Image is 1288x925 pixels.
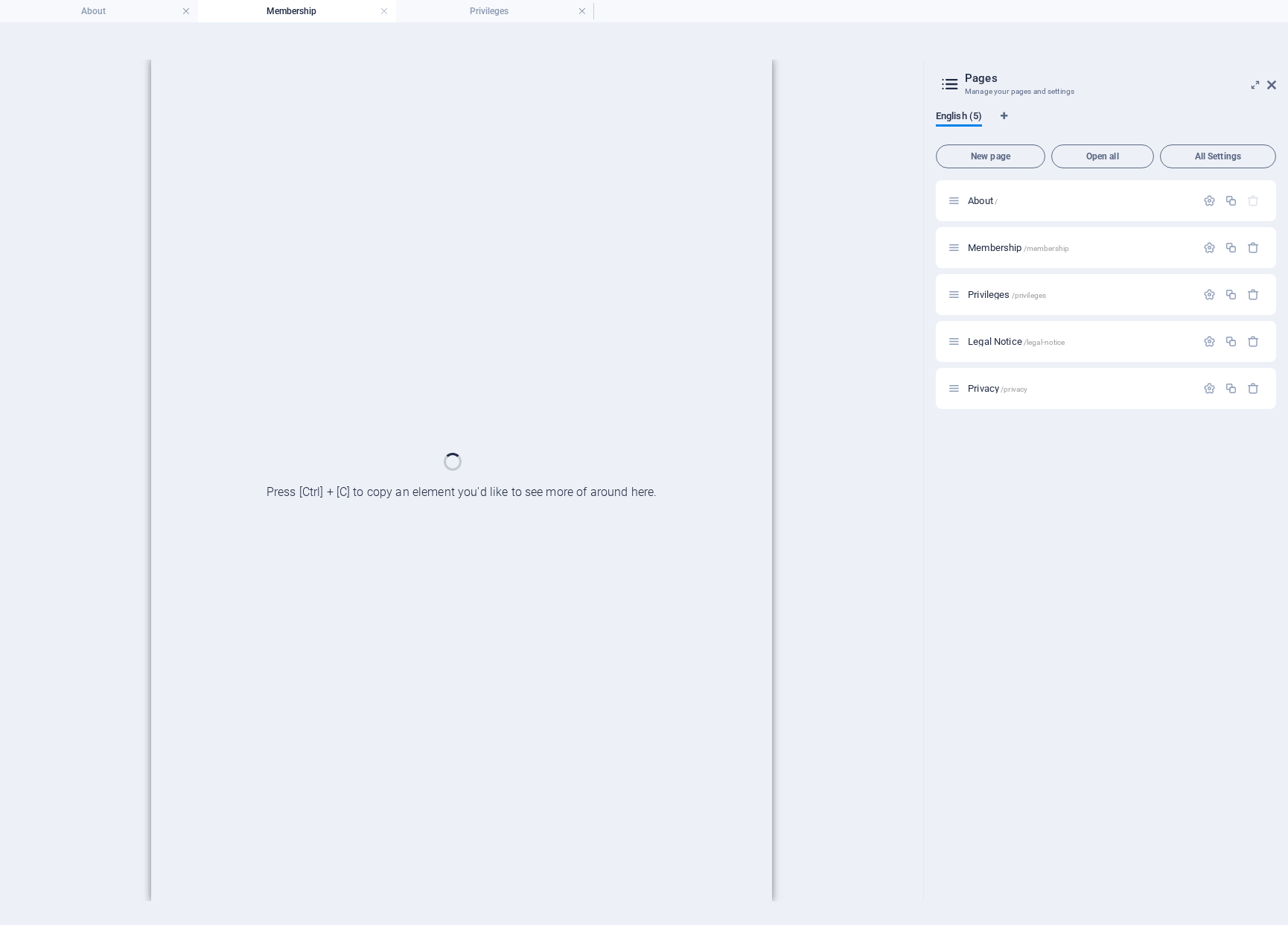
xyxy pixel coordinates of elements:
[1225,335,1237,348] div: Duplicate
[198,3,396,19] h4: Membership
[968,195,998,206] span: Click to open page
[1225,241,1237,254] div: Duplicate
[1247,335,1260,348] div: Remove
[1247,288,1260,301] div: Remove
[1225,382,1237,395] div: Duplicate
[995,197,998,206] span: /
[943,152,1039,161] span: New page
[1247,194,1260,207] div: The startpage cannot be deleted
[1203,288,1216,301] div: Settings
[968,289,1046,300] span: Click to open page
[968,242,1069,253] span: Click to open page
[1247,241,1260,254] div: Remove
[963,384,1196,393] div: Privacy/privacy
[1203,194,1216,207] div: Settings
[1024,244,1070,252] span: /membership
[1203,335,1216,348] div: Settings
[1203,382,1216,395] div: Settings
[1160,144,1276,168] button: All Settings
[1167,152,1269,161] span: All Settings
[1001,385,1027,393] span: /privacy
[963,243,1196,252] div: Membership/membership
[968,336,1065,347] span: Click to open page
[1225,288,1237,301] div: Duplicate
[936,110,1276,139] div: Language Tabs
[1012,291,1047,299] span: /privileges
[1058,152,1147,161] span: Open all
[1024,338,1065,346] span: /legal-notice
[968,383,1027,394] span: Click to open page
[1203,241,1216,254] div: Settings
[396,3,594,19] h4: Privileges
[963,196,1196,206] div: About/
[936,144,1045,168] button: New page
[936,107,982,128] span: English (5)
[1225,194,1237,207] div: Duplicate
[1247,382,1260,395] div: Remove
[963,337,1196,346] div: Legal Notice/legal-notice
[963,290,1196,299] div: Privileges/privileges
[965,85,1246,98] h3: Manage your pages and settings
[965,71,1276,85] h2: Pages
[1051,144,1154,168] button: Open all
